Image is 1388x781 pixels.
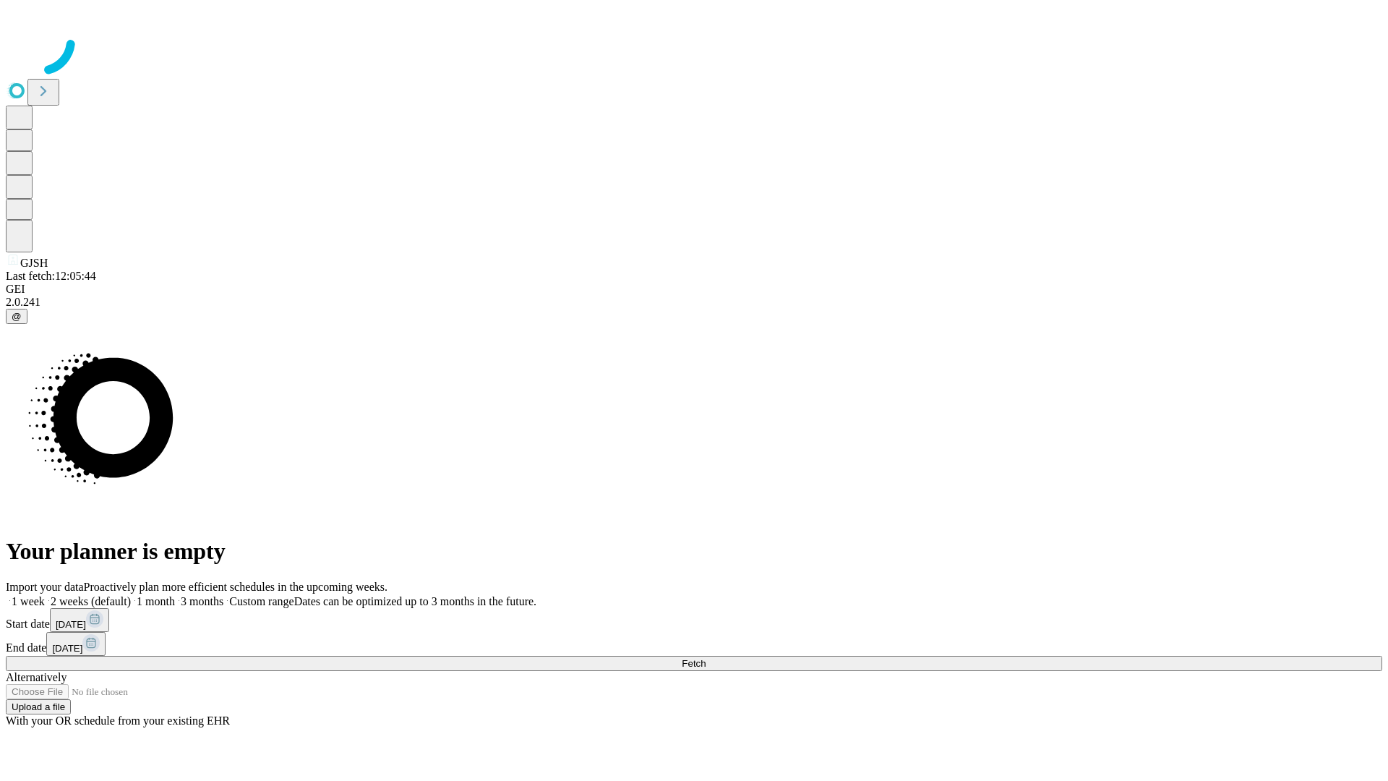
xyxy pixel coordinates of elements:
[181,595,223,607] span: 3 months
[6,538,1382,565] h1: Your planner is empty
[56,619,86,630] span: [DATE]
[12,311,22,322] span: @
[12,595,45,607] span: 1 week
[6,656,1382,671] button: Fetch
[46,632,106,656] button: [DATE]
[137,595,175,607] span: 1 month
[6,671,67,683] span: Alternatively
[6,283,1382,296] div: GEI
[229,595,294,607] span: Custom range
[84,581,387,593] span: Proactively plan more efficient schedules in the upcoming weeks.
[20,257,48,269] span: GJSH
[50,608,109,632] button: [DATE]
[6,309,27,324] button: @
[6,699,71,714] button: Upload a file
[52,643,82,654] span: [DATE]
[6,270,96,282] span: Last fetch: 12:05:44
[682,658,706,669] span: Fetch
[6,714,230,727] span: With your OR schedule from your existing EHR
[51,595,131,607] span: 2 weeks (default)
[6,296,1382,309] div: 2.0.241
[6,608,1382,632] div: Start date
[6,581,84,593] span: Import your data
[6,632,1382,656] div: End date
[294,595,536,607] span: Dates can be optimized up to 3 months in the future.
